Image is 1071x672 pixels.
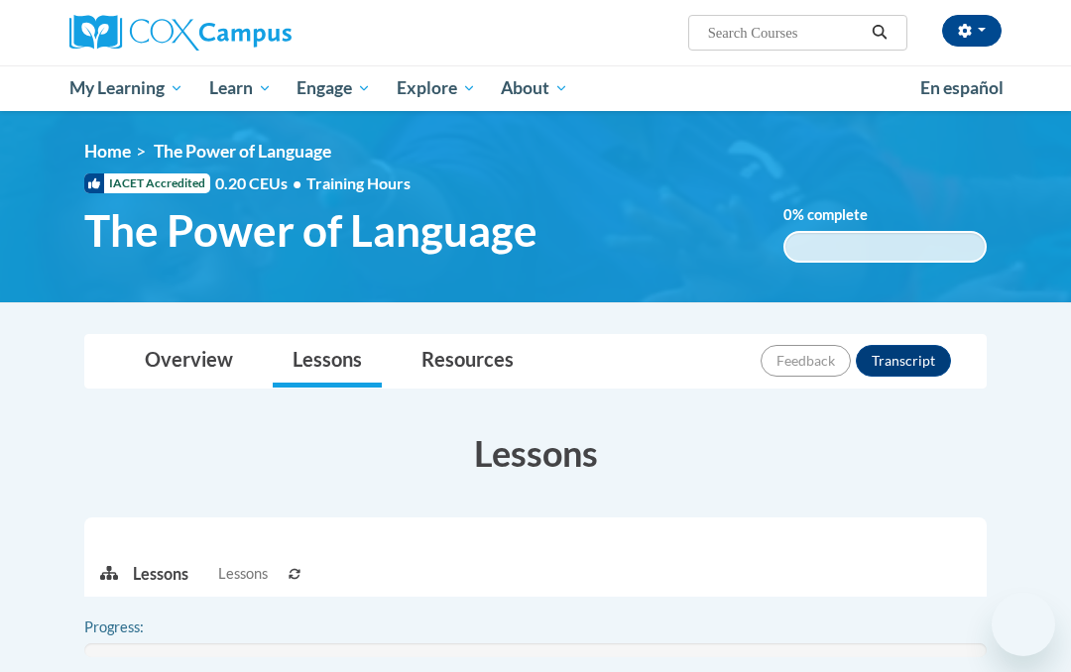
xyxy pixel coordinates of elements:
[84,141,131,162] a: Home
[84,204,537,257] span: The Power of Language
[209,76,272,100] span: Learn
[69,15,360,51] a: Cox Campus
[402,335,534,388] a: Resources
[215,172,306,194] span: 0.20 CEUs
[154,141,331,162] span: The Power of Language
[942,15,1002,47] button: Account Settings
[293,173,301,192] span: •
[907,67,1016,109] a: En español
[761,345,851,377] button: Feedback
[992,593,1055,656] iframe: Button to launch messaging window
[783,204,897,226] label: % complete
[397,76,476,100] span: Explore
[501,76,568,100] span: About
[306,173,411,192] span: Training Hours
[856,345,951,377] button: Transcript
[133,563,188,585] p: Lessons
[920,77,1004,98] span: En español
[297,76,371,100] span: Engage
[69,76,183,100] span: My Learning
[84,173,210,193] span: IACET Accredited
[196,65,285,111] a: Learn
[489,65,582,111] a: About
[706,21,865,45] input: Search Courses
[273,335,382,388] a: Lessons
[84,616,198,638] label: Progress:
[57,65,196,111] a: My Learning
[783,206,792,223] span: 0
[69,15,292,51] img: Cox Campus
[84,428,987,478] h3: Lessons
[284,65,384,111] a: Engage
[125,335,253,388] a: Overview
[384,65,489,111] a: Explore
[55,65,1016,111] div: Main menu
[218,563,268,585] span: Lessons
[865,21,894,45] button: Search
